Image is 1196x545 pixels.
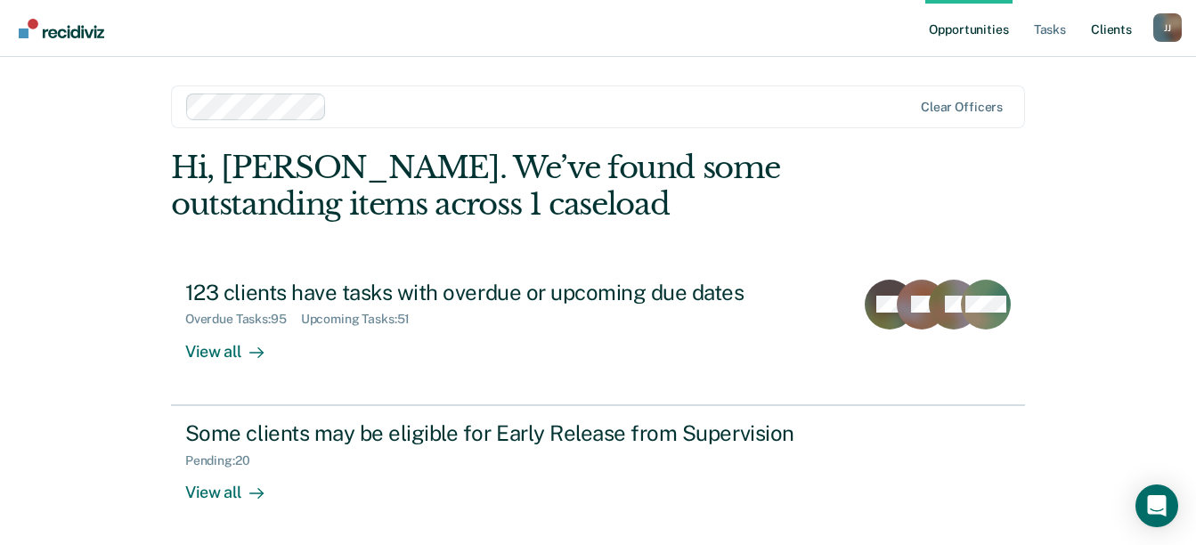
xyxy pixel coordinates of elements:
div: Clear officers [921,100,1003,115]
div: Overdue Tasks : 95 [185,312,301,327]
div: View all [185,327,285,362]
div: Hi, [PERSON_NAME]. We’ve found some outstanding items across 1 caseload [171,150,854,223]
div: Upcoming Tasks : 51 [301,312,425,327]
div: Open Intercom Messenger [1135,484,1178,527]
button: Profile dropdown button [1153,13,1182,42]
div: Pending : 20 [185,453,264,468]
div: Some clients may be eligible for Early Release from Supervision [185,420,810,446]
div: J J [1153,13,1182,42]
div: View all [185,468,285,502]
a: 123 clients have tasks with overdue or upcoming due datesOverdue Tasks:95Upcoming Tasks:51View all [171,265,1025,405]
div: 123 clients have tasks with overdue or upcoming due dates [185,280,810,305]
img: Recidiviz [19,19,104,38]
